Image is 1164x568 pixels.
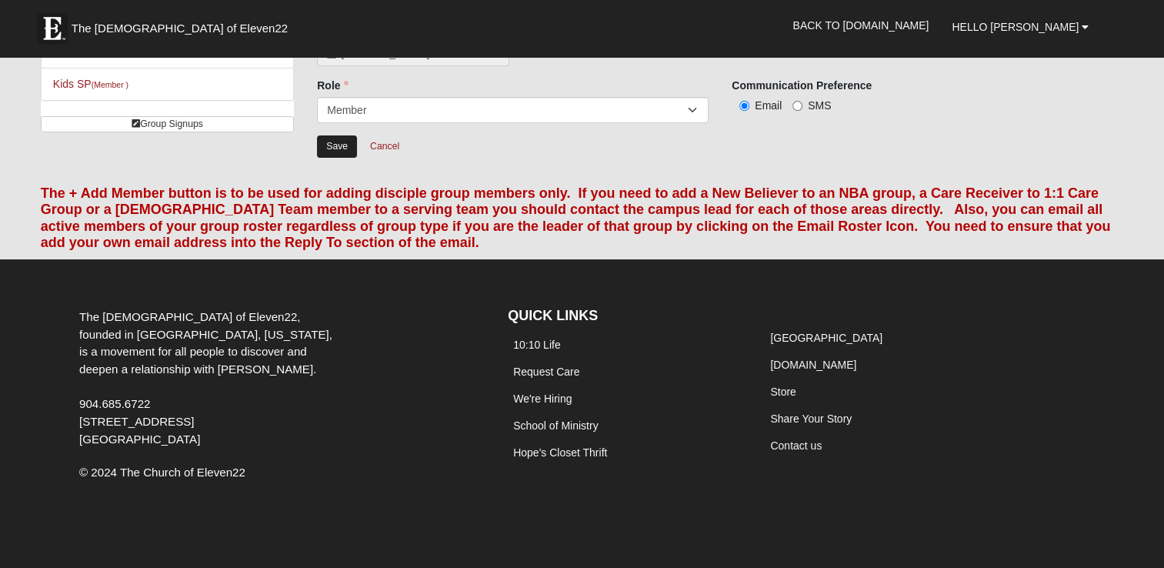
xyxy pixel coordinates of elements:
a: Back to [DOMAIN_NAME] [781,6,940,45]
a: [GEOGRAPHIC_DATA] [770,332,882,344]
a: School of Ministry [513,419,598,432]
a: Kids SP(Member ) [53,78,128,90]
div: The [DEMOGRAPHIC_DATA] of Eleven22, founded in [GEOGRAPHIC_DATA], [US_STATE], is a movement for a... [68,309,353,449]
span: SMS [808,99,831,112]
label: Communication Preference [732,78,872,93]
a: Request Care [513,366,579,378]
span: Hello [PERSON_NAME] [952,21,1079,33]
span: The [DEMOGRAPHIC_DATA] of Eleven22 [72,21,288,36]
input: SMS [792,101,802,111]
a: Cancel [360,135,409,159]
a: Share Your Story [770,413,852,425]
a: Hello [PERSON_NAME] [940,8,1100,46]
h4: QUICK LINKS [508,308,742,325]
span: Email [755,99,782,112]
label: Role [317,78,348,93]
input: Alt+s [317,135,357,158]
input: Email [739,101,749,111]
font: The + Add Member button is to be used for adding disciple group members only. If you need to add ... [41,185,1111,251]
a: Contact us [770,439,822,452]
a: Hope's Closet Thrift [513,446,607,459]
small: (Member ) [92,80,128,89]
span: © 2024 The Church of Eleven22 [79,466,245,479]
a: The [DEMOGRAPHIC_DATA] of Eleven22 [29,5,337,44]
a: Group Signups [41,116,294,132]
img: Eleven22 logo [37,13,68,44]
a: Store [770,386,795,398]
span: [GEOGRAPHIC_DATA] [79,433,200,446]
a: [DOMAIN_NAME] [770,359,856,371]
a: 10:10 Life [513,339,561,351]
a: We're Hiring [513,393,572,405]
